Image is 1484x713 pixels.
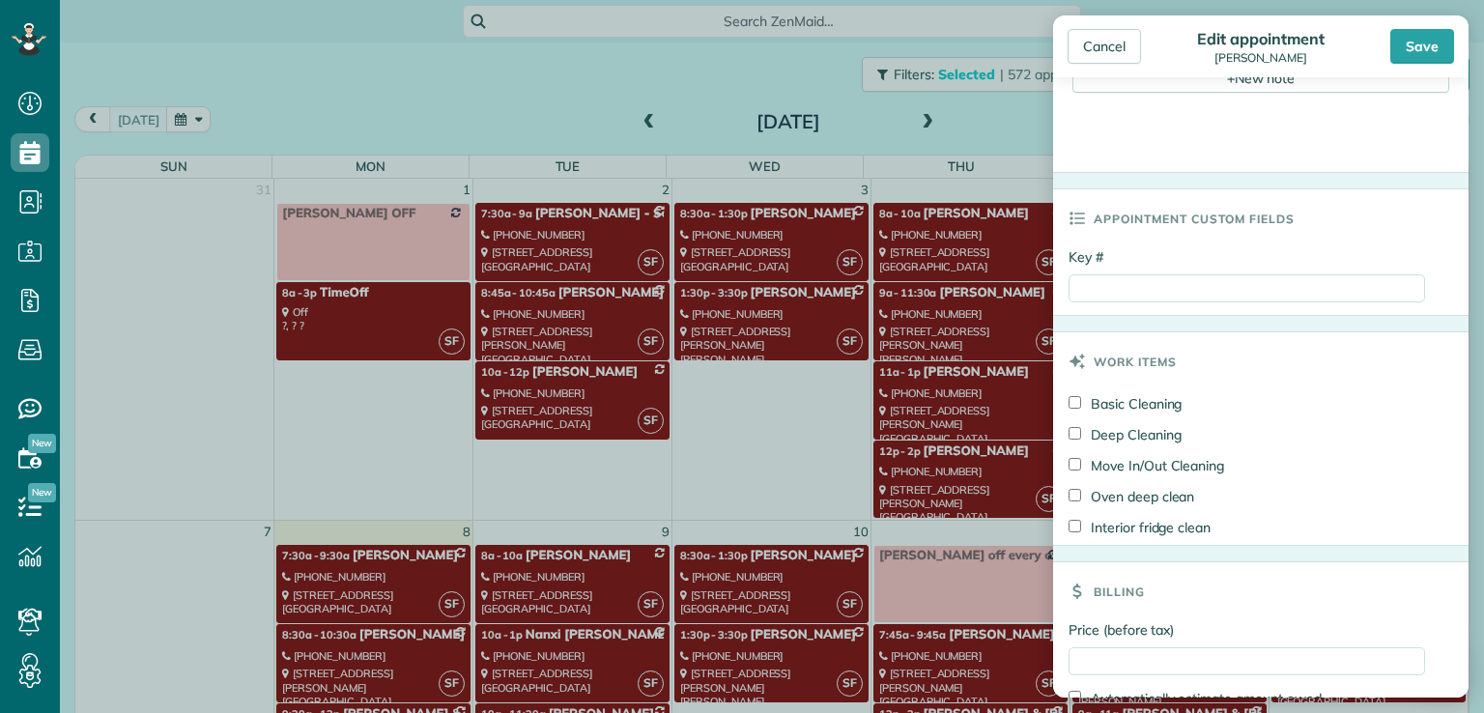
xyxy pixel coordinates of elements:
[1069,518,1211,537] label: Interior fridge clean
[1069,691,1081,703] input: Automatically estimate amount owed
[1094,562,1145,620] h3: Billing
[1069,427,1081,440] input: Deep Cleaning
[1191,51,1329,65] div: [PERSON_NAME]
[1094,189,1295,247] h3: Appointment custom fields
[1069,456,1224,475] label: Move In/Out Cleaning
[1069,458,1081,471] input: Move In/Out Cleaning
[28,434,56,453] span: New
[1069,425,1182,444] label: Deep Cleaning
[1069,396,1081,409] input: Basic Cleaning
[1069,689,1322,708] label: Automatically estimate amount owed
[1069,620,1425,640] label: Price (before tax)
[1390,29,1454,64] div: Save
[1191,29,1329,48] div: Edit appointment
[1227,69,1235,86] span: +
[1094,332,1177,390] h3: Work items
[1069,247,1103,267] label: Key #
[1069,394,1182,414] label: Basic Cleaning
[1072,64,1449,93] div: New note
[28,483,56,502] span: New
[1068,29,1141,64] div: Cancel
[1069,520,1081,532] input: Interior fridge clean
[1069,489,1081,501] input: Oven deep clean
[1069,487,1194,506] label: Oven deep clean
